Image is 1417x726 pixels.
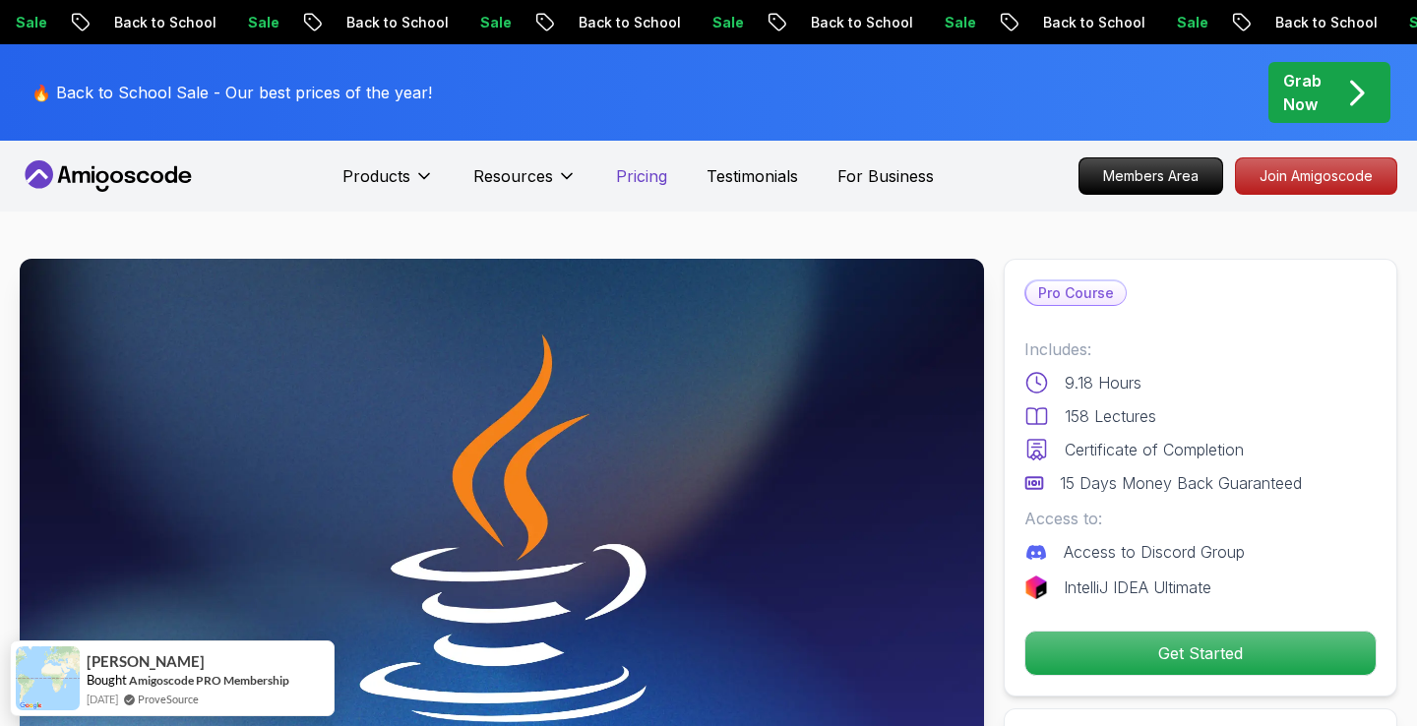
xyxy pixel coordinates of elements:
[788,13,922,32] p: Back to School
[342,164,410,188] p: Products
[87,653,205,670] span: [PERSON_NAME]
[1065,404,1156,428] p: 158 Lectures
[1253,13,1386,32] p: Back to School
[556,13,690,32] p: Back to School
[1024,337,1377,361] p: Includes:
[31,81,432,104] p: 🔥 Back to School Sale - Our best prices of the year!
[1065,371,1141,394] p: 9.18 Hours
[1024,631,1377,676] button: Get Started
[87,672,127,688] span: Bought
[1026,281,1126,305] p: Pro Course
[138,691,199,707] a: ProveSource
[707,164,798,188] a: Testimonials
[1020,13,1154,32] p: Back to School
[342,164,434,204] button: Products
[1024,575,1048,599] img: jetbrains logo
[1078,157,1223,195] a: Members Area
[837,164,934,188] a: For Business
[1236,158,1396,194] p: Join Amigoscode
[1025,632,1376,675] p: Get Started
[690,13,753,32] p: Sale
[458,13,521,32] p: Sale
[92,13,225,32] p: Back to School
[473,164,553,188] p: Resources
[87,691,118,707] span: [DATE]
[473,164,577,204] button: Resources
[129,672,289,689] a: Amigoscode PRO Membership
[16,646,80,710] img: provesource social proof notification image
[922,13,985,32] p: Sale
[1235,157,1397,195] a: Join Amigoscode
[1064,575,1211,599] p: IntelliJ IDEA Ultimate
[1154,13,1217,32] p: Sale
[616,164,667,188] a: Pricing
[225,13,288,32] p: Sale
[324,13,458,32] p: Back to School
[1065,438,1244,461] p: Certificate of Completion
[1064,540,1245,564] p: Access to Discord Group
[1060,471,1302,495] p: 15 Days Money Back Guaranteed
[1079,158,1222,194] p: Members Area
[1283,69,1322,116] p: Grab Now
[1024,507,1377,530] p: Access to:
